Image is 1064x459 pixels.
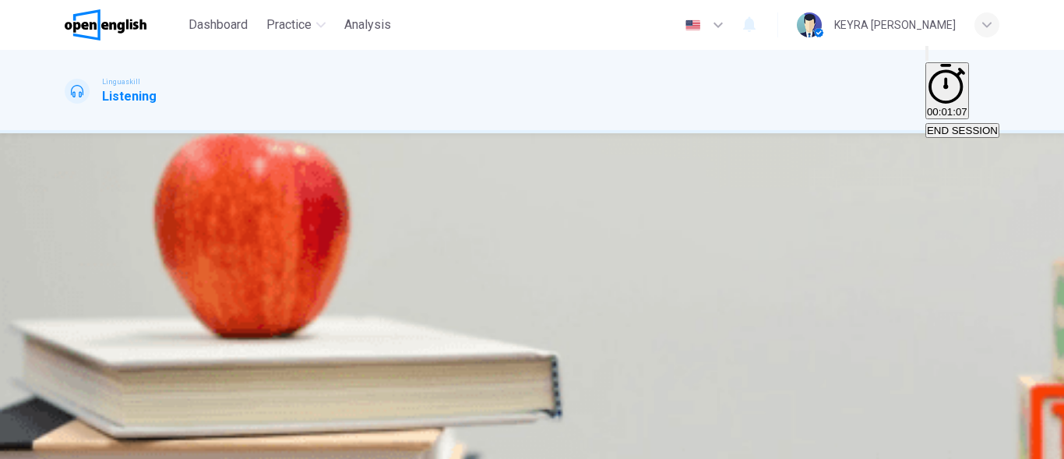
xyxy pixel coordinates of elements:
button: Practice [260,11,332,39]
img: Profile picture [797,12,822,37]
span: 00:01:07 [927,106,967,118]
div: KEYRA [PERSON_NAME] [834,16,956,34]
button: Analysis [338,11,397,39]
img: OpenEnglish logo [65,9,146,41]
span: Practice [266,16,312,34]
button: Dashboard [182,11,254,39]
div: Hide [925,62,999,122]
h1: Listening [102,87,157,106]
div: Mute [925,44,999,62]
span: Analysis [344,16,391,34]
a: OpenEnglish logo [65,9,182,41]
span: Dashboard [188,16,248,34]
img: en [683,19,703,31]
span: Linguaskill [102,76,140,87]
button: 00:01:07 [925,62,969,120]
button: END SESSION [925,123,999,138]
span: END SESSION [927,125,998,136]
